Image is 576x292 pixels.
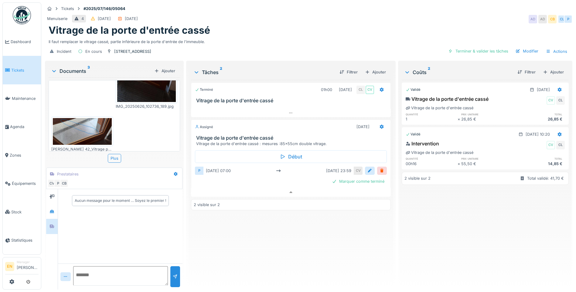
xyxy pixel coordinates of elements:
[81,6,128,12] strong: #2025/07/146/05064
[461,157,513,161] h6: prix unitaire
[11,67,39,73] span: Tickets
[547,141,555,149] div: CV
[406,112,457,116] h6: quantité
[57,171,79,177] div: Prestataires
[558,15,566,23] div: CL
[57,49,71,54] div: Incident
[406,161,457,167] div: 00h16
[81,16,84,22] div: 4
[461,112,513,116] h6: prix unitaire
[220,69,222,76] sup: 2
[513,157,565,161] h6: total
[543,47,570,56] div: Actions
[406,157,457,161] h6: quantité
[51,146,113,152] div: [PERSON_NAME] 42_Vitrage porte RDC.jpg
[3,226,41,254] a: Statistiques
[3,141,41,169] a: Zones
[337,68,360,76] div: Filtrer
[11,237,39,243] span: Statistiques
[75,198,166,203] div: Aucun message pour le moment … Soyez le premier !
[116,104,178,109] div: IMG_20250626_102736_189.jpg
[537,87,550,93] div: [DATE]
[194,202,220,208] div: 2 visible sur 2
[51,67,152,75] div: Documents
[515,68,538,76] div: Filtrer
[406,95,489,103] div: Vitrage de la porte d'entrée cassé
[12,96,39,101] span: Maintenance
[538,15,547,23] div: AD
[513,112,565,116] h6: total
[11,209,39,215] span: Stock
[540,68,566,76] div: Ajouter
[556,141,565,149] div: CL
[114,49,151,54] div: [STREET_ADDRESS]
[406,140,439,147] div: Intervention
[366,86,374,94] div: CV
[339,87,352,93] div: [DATE]
[49,25,210,36] h1: Vitrage de la porte d'entrée cassé
[513,161,565,167] div: 14,85 €
[329,177,387,185] div: Marquer comme terminé
[17,260,39,273] li: [PERSON_NAME]
[556,96,565,105] div: CL
[513,116,565,122] div: 26,85 €
[47,16,67,22] div: Menuiserie
[564,15,572,23] div: P
[3,198,41,226] a: Stock
[10,152,39,158] span: Zones
[12,181,39,186] span: Équipements
[529,15,537,23] div: AD
[547,96,555,105] div: CV
[49,36,569,45] div: Il faut remplacer le vitrage cassé, partie inférieure de la porte d'entrée de l'immeuble.
[527,175,564,181] div: Total validé: 41,70 €
[461,161,513,167] div: 55,50 €
[406,150,473,155] div: Vitrage de la porte d'entrée cassé
[5,262,14,271] li: EN
[3,28,41,56] a: Dashboard
[11,39,39,45] span: Dashboard
[3,113,41,141] a: Agenda
[196,98,388,104] h3: Vitrage de la porte d'entrée cassé
[54,179,62,188] div: P
[404,69,513,76] div: Coûts
[406,105,473,111] div: Vitrage de la porte d'entrée cassé
[548,15,557,23] div: CB
[98,16,111,22] div: [DATE]
[406,116,457,122] div: 1
[458,161,462,167] div: ×
[3,169,41,198] a: Équipements
[356,124,370,130] div: [DATE]
[196,141,388,147] div: Vitrage de la porte d'entrée cassé : mesures :85x55cm double vitrage.
[526,131,550,137] div: [DATE] 10:20
[513,47,541,55] div: Modifier
[61,6,74,12] div: Tickets
[195,87,213,92] div: Terminé
[195,167,203,175] div: P
[406,87,421,92] div: Validé
[446,47,511,55] div: Terminer & valider les tâches
[125,16,138,22] div: [DATE]
[48,179,56,188] div: CV
[458,116,462,122] div: ×
[3,56,41,84] a: Tickets
[404,175,431,181] div: 2 visible sur 2
[60,179,68,188] div: CB
[195,150,387,163] div: Début
[10,124,39,130] span: Agenda
[195,124,213,130] div: Assigné
[203,167,354,175] div: [DATE] 07:00 [DATE] 23:59
[53,118,112,144] img: iiuj31aj4rgrp0sbfa46kviblx7w
[108,154,121,163] div: Plus
[13,6,31,24] img: Badge_color-CXgf-gQk.svg
[3,84,41,113] a: Maintenance
[193,69,335,76] div: Tâches
[196,135,388,141] h3: Vitrage de la porte d'entrée cassé
[85,49,102,54] div: En cours
[5,260,39,274] a: EN Manager[PERSON_NAME]
[321,87,332,93] div: 01h00
[17,260,39,264] div: Manager
[356,86,365,94] div: CL
[406,132,421,137] div: Validé
[354,167,363,175] div: CV
[363,68,388,76] div: Ajouter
